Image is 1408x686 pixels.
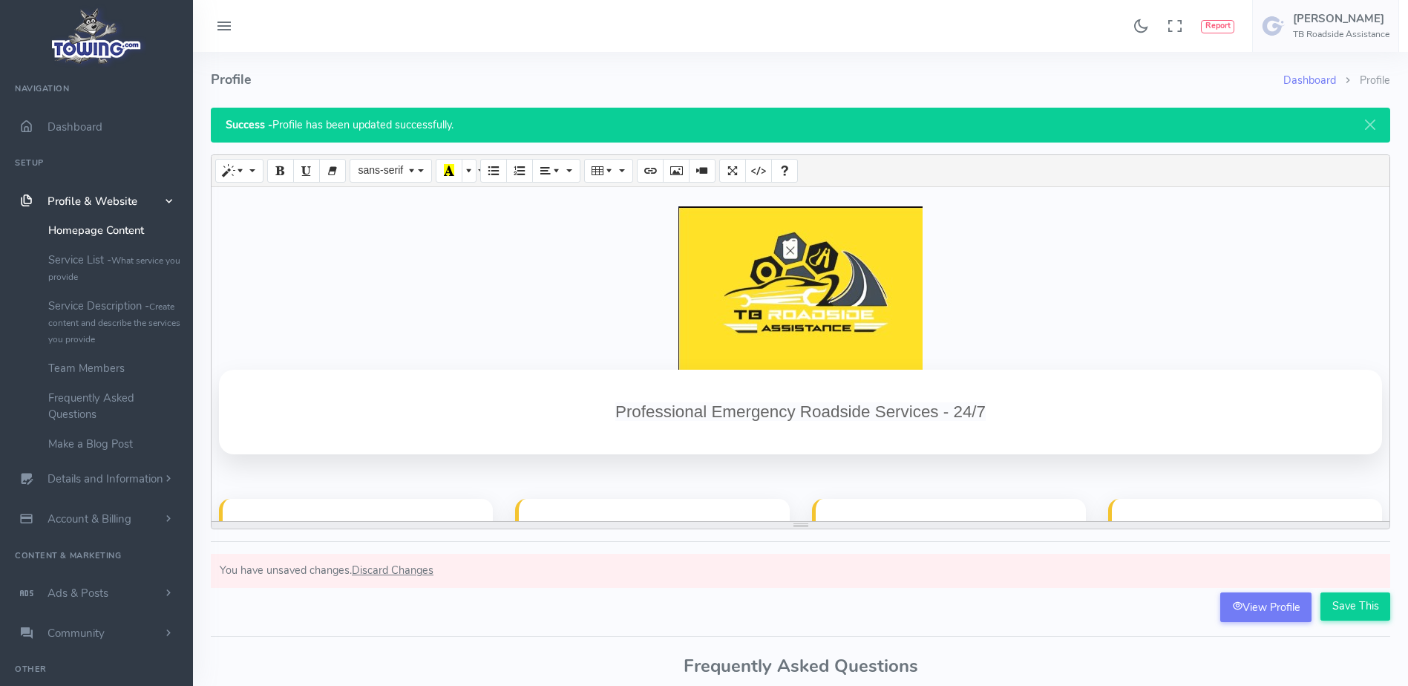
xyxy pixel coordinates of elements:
a: Dashboard [1283,73,1336,88]
span: Details and Information [48,472,163,487]
button: Paragraph [532,159,580,183]
a: View Profile [1220,592,1312,622]
h5: [PERSON_NAME] [1293,13,1389,24]
button: Recent Color [436,159,462,183]
li: Profile [1336,73,1390,89]
span: Professional Emergency Roadside Services - 24/7 [615,402,986,421]
span: sans-serif [358,164,403,176]
button: Report [1201,20,1234,33]
button: Close [1350,108,1390,142]
span: Profile & Website [48,194,137,209]
a: Make a Blog Post [37,429,193,459]
button: Font Family [350,159,431,183]
button: More Color [462,159,477,183]
input: Save This [1320,592,1390,621]
span: Account & Billing [48,512,131,526]
div: Profile has been updated successfully. [211,108,1390,143]
small: What service you provide [48,255,180,283]
a: Team Members [37,353,193,383]
button: Code View [745,159,772,183]
button: Bold (CTRL+B) [267,159,294,183]
img: Profile_H15Q7B5LWJ_24552 [678,206,923,370]
button: Video [689,159,716,183]
h6: TB Roadside Assistance [1293,30,1389,39]
small: Create content and describe the services you provide [48,301,180,345]
strong: Success - [226,117,272,132]
h4: Profile [211,52,1283,108]
button: Link (CTRL+K) [637,159,664,183]
button: Underline (CTRL+U) [293,159,320,183]
span: Ads & Posts [48,586,108,601]
button: Ordered list (CTRL+SHIFT+NUM8) [506,159,533,183]
div: You have unsaved changes. [211,554,1390,588]
div: resize [212,522,1389,529]
a: Service List -What service you provide [37,245,193,291]
span: Community [48,626,105,641]
h3: Frequently Asked Questions [211,656,1390,676]
button: Picture [663,159,690,183]
img: user-image [1262,14,1286,38]
span: Discard Changes [352,563,433,578]
span: Dashboard [48,120,102,134]
a: Homepage Content [37,215,193,245]
button: Help [771,159,798,183]
a: Service Description -Create content and describe the services you provide [37,291,193,353]
button: Style [215,159,263,183]
button: Table [584,159,632,183]
button: Full Screen [719,159,746,183]
a: Frequently Asked Questions [37,383,193,429]
button: Remove Font Style (CTRL+\) [319,159,346,183]
img: logo [47,4,147,68]
button: Unordered list (CTRL+SHIFT+NUM7) [480,159,507,183]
